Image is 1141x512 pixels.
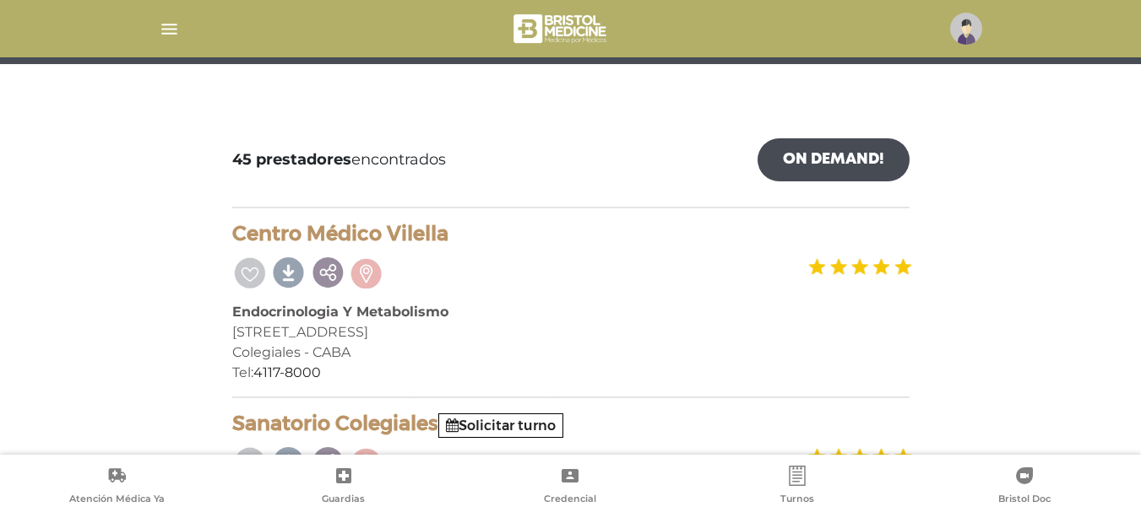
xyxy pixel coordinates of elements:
[232,150,351,169] b: 45 prestadores
[322,493,365,508] span: Guardias
[159,19,180,40] img: Cober_menu-lines-white.svg
[544,493,596,508] span: Credencial
[3,466,231,509] a: Atención Médica Ya
[232,148,446,171] span: encontrados
[232,342,910,363] div: Colegiales - CABA
[806,248,912,286] img: estrellas_badge.png
[232,304,448,320] b: Endocrinologia Y Metabolismo
[780,493,814,508] span: Turnos
[950,13,982,45] img: profile-placeholder.svg
[571,392,740,423] a: Contraer todos
[69,493,165,508] span: Atención Médica Ya
[998,493,1051,508] span: Bristol Doc
[511,8,611,49] img: bristol-medicine-blanco.png
[684,466,911,509] a: Turnos
[758,138,910,181] a: On Demand!
[446,418,556,434] a: Solicitar turno
[232,363,910,383] div: Tel:
[457,466,684,509] a: Credencial
[401,392,562,423] a: Expandir todos
[231,466,458,509] a: Guardias
[232,222,910,246] h4: Centro Médico Vilella
[910,466,1138,509] a: Bristol Doc
[232,412,910,436] h4: Sanatorio Colegiales
[253,364,321,380] a: 4117-8000
[806,438,912,476] img: estrellas_badge.png
[232,322,910,342] div: [STREET_ADDRESS]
